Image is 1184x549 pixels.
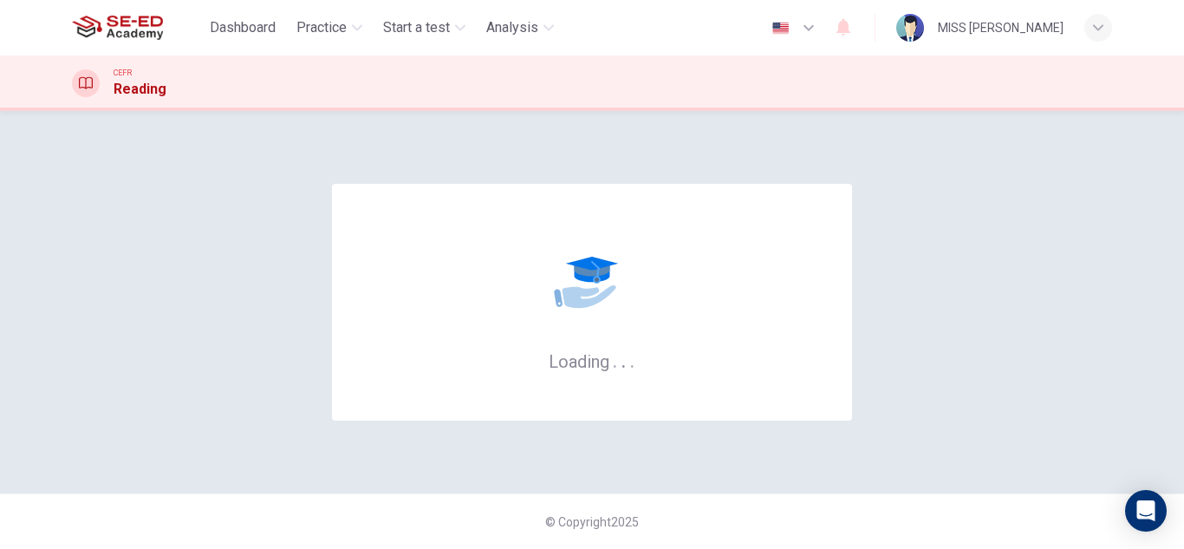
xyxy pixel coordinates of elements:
[72,10,203,45] a: SE-ED Academy logo
[114,67,132,79] span: CEFR
[938,17,1064,38] div: MISS [PERSON_NAME]
[289,12,369,43] button: Practice
[549,350,635,372] h6: Loading
[479,12,561,43] button: Analysis
[210,17,276,38] span: Dashboard
[376,12,472,43] button: Start a test
[486,17,538,38] span: Analysis
[296,17,347,38] span: Practice
[896,14,924,42] img: Profile picture
[612,345,618,374] h6: .
[383,17,450,38] span: Start a test
[1125,490,1167,532] div: Open Intercom Messenger
[621,345,627,374] h6: .
[545,515,639,529] span: © Copyright 2025
[114,79,166,100] h1: Reading
[629,345,635,374] h6: .
[72,10,163,45] img: SE-ED Academy logo
[770,22,791,35] img: en
[203,12,283,43] button: Dashboard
